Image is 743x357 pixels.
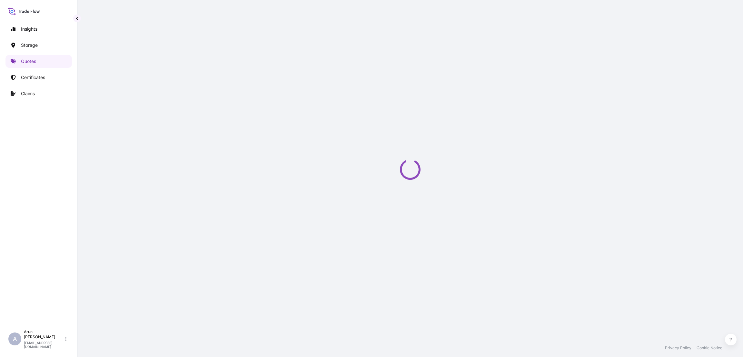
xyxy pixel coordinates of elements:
[24,341,64,349] p: [EMAIL_ADDRESS][DOMAIN_NAME]
[5,39,72,52] a: Storage
[21,74,45,81] p: Certificates
[21,90,35,97] p: Claims
[5,87,72,100] a: Claims
[5,55,72,68] a: Quotes
[13,336,17,342] span: A
[21,58,36,65] p: Quotes
[665,345,691,351] a: Privacy Policy
[5,23,72,36] a: Insights
[21,42,38,48] p: Storage
[5,71,72,84] a: Certificates
[21,26,37,32] p: Insights
[24,329,64,340] p: Arun [PERSON_NAME]
[697,345,722,351] a: Cookie Notice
